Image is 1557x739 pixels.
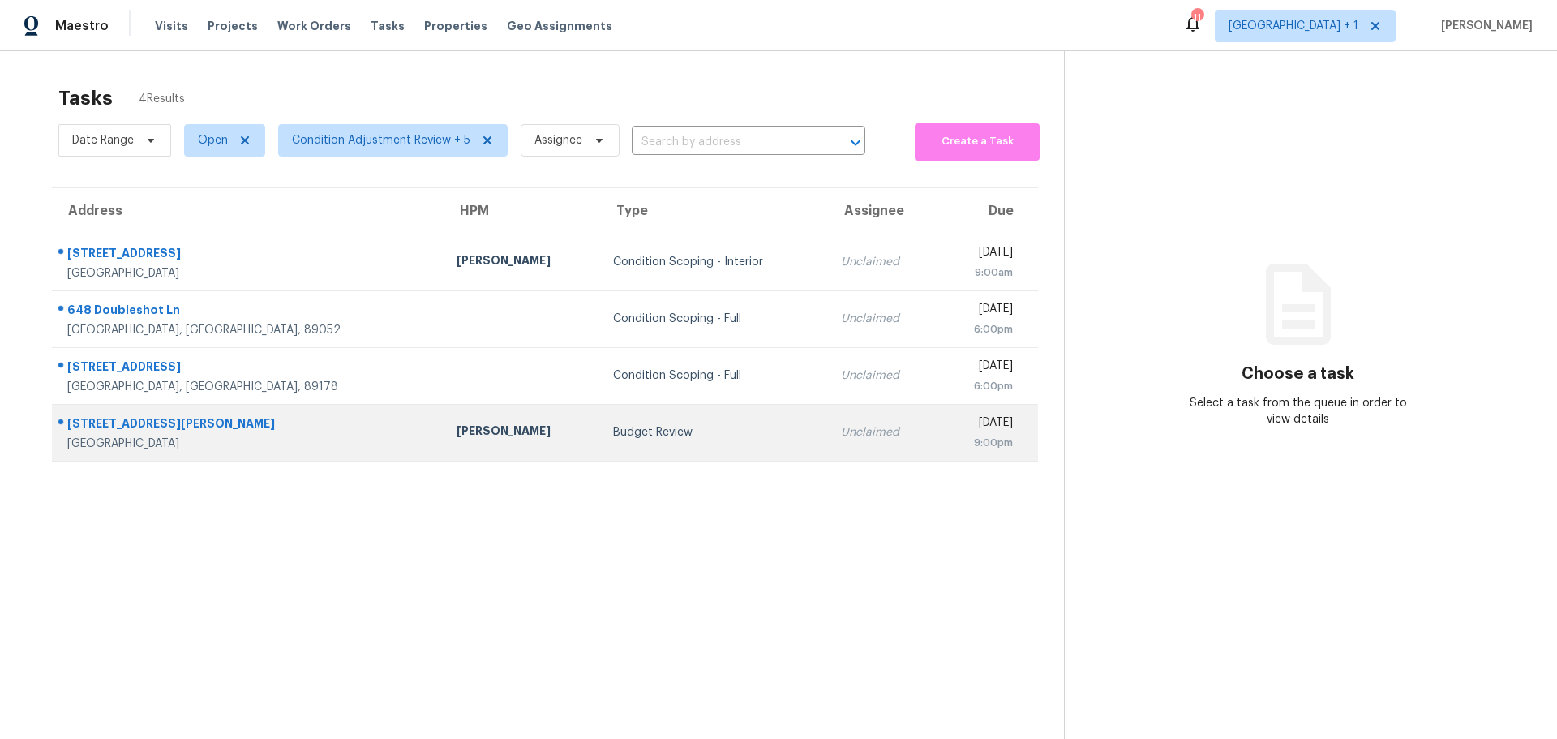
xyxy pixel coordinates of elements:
[828,188,937,234] th: Assignee
[613,424,816,440] div: Budget Review
[923,132,1032,151] span: Create a Task
[457,252,586,273] div: [PERSON_NAME]
[67,379,431,395] div: [GEOGRAPHIC_DATA], [GEOGRAPHIC_DATA], 89178
[52,188,444,234] th: Address
[55,18,109,34] span: Maestro
[844,131,867,154] button: Open
[534,132,582,148] span: Assignee
[208,18,258,34] span: Projects
[72,132,134,148] span: Date Range
[841,254,924,270] div: Unclaimed
[632,130,820,155] input: Search by address
[67,436,431,452] div: [GEOGRAPHIC_DATA]
[155,18,188,34] span: Visits
[1229,18,1358,34] span: [GEOGRAPHIC_DATA] + 1
[841,311,924,327] div: Unclaimed
[841,367,924,384] div: Unclaimed
[277,18,351,34] span: Work Orders
[292,132,470,148] span: Condition Adjustment Review + 5
[938,188,1038,234] th: Due
[951,358,1013,378] div: [DATE]
[951,435,1013,451] div: 9:00pm
[951,264,1013,281] div: 9:00am
[951,321,1013,337] div: 6:00pm
[1191,10,1203,26] div: 11
[67,265,431,281] div: [GEOGRAPHIC_DATA]
[951,415,1013,435] div: [DATE]
[613,311,816,327] div: Condition Scoping - Full
[951,244,1013,264] div: [DATE]
[613,367,816,384] div: Condition Scoping - Full
[1242,366,1354,382] h3: Choose a task
[841,424,924,440] div: Unclaimed
[915,123,1040,161] button: Create a Task
[67,359,431,379] div: [STREET_ADDRESS]
[67,302,431,322] div: 648 Doubleshot Ln
[67,322,431,338] div: [GEOGRAPHIC_DATA], [GEOGRAPHIC_DATA], 89052
[371,20,405,32] span: Tasks
[600,188,829,234] th: Type
[67,415,431,436] div: [STREET_ADDRESS][PERSON_NAME]
[507,18,612,34] span: Geo Assignments
[613,254,816,270] div: Condition Scoping - Interior
[444,188,599,234] th: HPM
[198,132,228,148] span: Open
[951,301,1013,321] div: [DATE]
[1182,395,1415,428] div: Select a task from the queue in order to view details
[1435,18,1533,34] span: [PERSON_NAME]
[139,91,185,107] span: 4 Results
[58,90,113,106] h2: Tasks
[424,18,487,34] span: Properties
[951,378,1013,394] div: 6:00pm
[67,245,431,265] div: [STREET_ADDRESS]
[457,423,586,443] div: [PERSON_NAME]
